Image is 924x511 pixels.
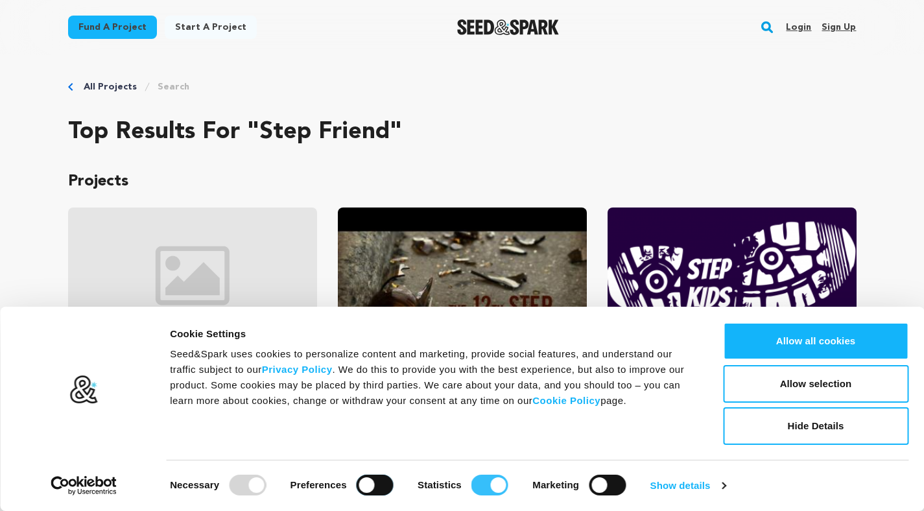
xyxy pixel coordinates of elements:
[69,375,99,405] img: logo
[786,17,811,38] a: Login
[532,395,600,406] a: Cookie Policy
[170,346,694,409] div: Seed&Spark uses cookies to personalize content and marketing, provide social features, and unders...
[338,208,587,471] a: Fund The 12th Step
[723,407,908,445] button: Hide Details
[165,16,257,39] a: Start a project
[723,365,908,403] button: Allow selection
[68,80,857,93] div: Breadcrumb
[158,80,189,93] a: Search
[650,476,726,495] a: Show details
[68,16,157,39] a: Fund a project
[822,17,856,38] a: Sign up
[27,476,141,495] a: Usercentrics Cookiebot - opens in a new window
[608,208,857,471] a: Fund Step Kids: A Developmental Workshop
[84,80,137,93] a: All Projects
[68,171,857,192] p: Projects
[290,479,347,490] strong: Preferences
[532,479,579,490] strong: Marketing
[418,479,462,490] strong: Statistics
[457,19,559,35] img: Seed&Spark Logo Dark Mode
[68,119,857,145] h2: Top results for "step friend"
[169,469,170,470] legend: Consent Selection
[170,479,219,490] strong: Necessary
[68,208,317,471] a: Fund Step Motion Step
[170,326,694,342] div: Cookie Settings
[262,364,333,375] a: Privacy Policy
[457,19,559,35] a: Seed&Spark Homepage
[723,322,908,360] button: Allow all cookies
